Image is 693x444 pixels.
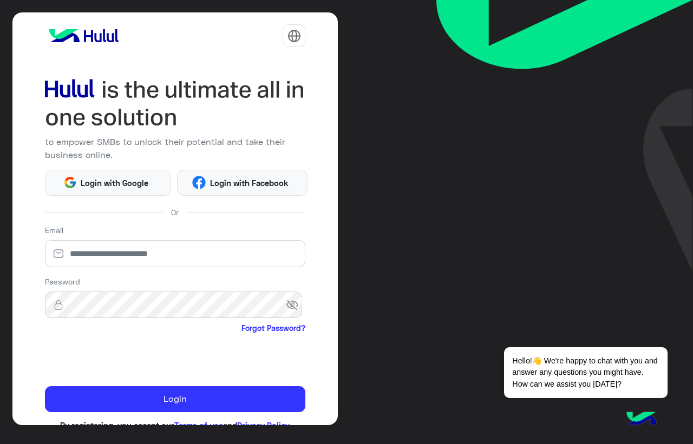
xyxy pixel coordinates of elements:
[504,347,667,398] span: Hello!👋 We're happy to chat with you and answer any questions you might have. How can we assist y...
[287,29,301,43] img: tab
[223,420,237,430] span: and
[45,300,72,310] img: lock
[174,420,223,430] a: Terms of use
[45,170,171,196] button: Login with Google
[63,176,77,189] img: Google
[45,25,123,47] img: logo
[45,224,63,236] label: Email
[45,135,306,162] p: to empower SMBs to unlock their potential and take their business online.
[60,420,174,430] span: By registering, you accept our
[45,386,306,412] button: Login
[77,177,153,189] span: Login with Google
[177,170,308,196] button: Login with Facebook
[45,76,306,131] img: hululLoginTitle_EN.svg
[237,420,290,430] a: Privacy Policy
[192,176,206,189] img: Facebook
[286,295,305,315] span: visibility_off
[206,177,292,189] span: Login with Facebook
[45,336,210,378] iframe: reCAPTCHA
[171,207,179,218] span: Or
[45,248,72,259] img: email
[623,401,661,439] img: hulul-logo.png
[241,322,305,334] a: Forgot Password?
[45,276,80,287] label: Password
